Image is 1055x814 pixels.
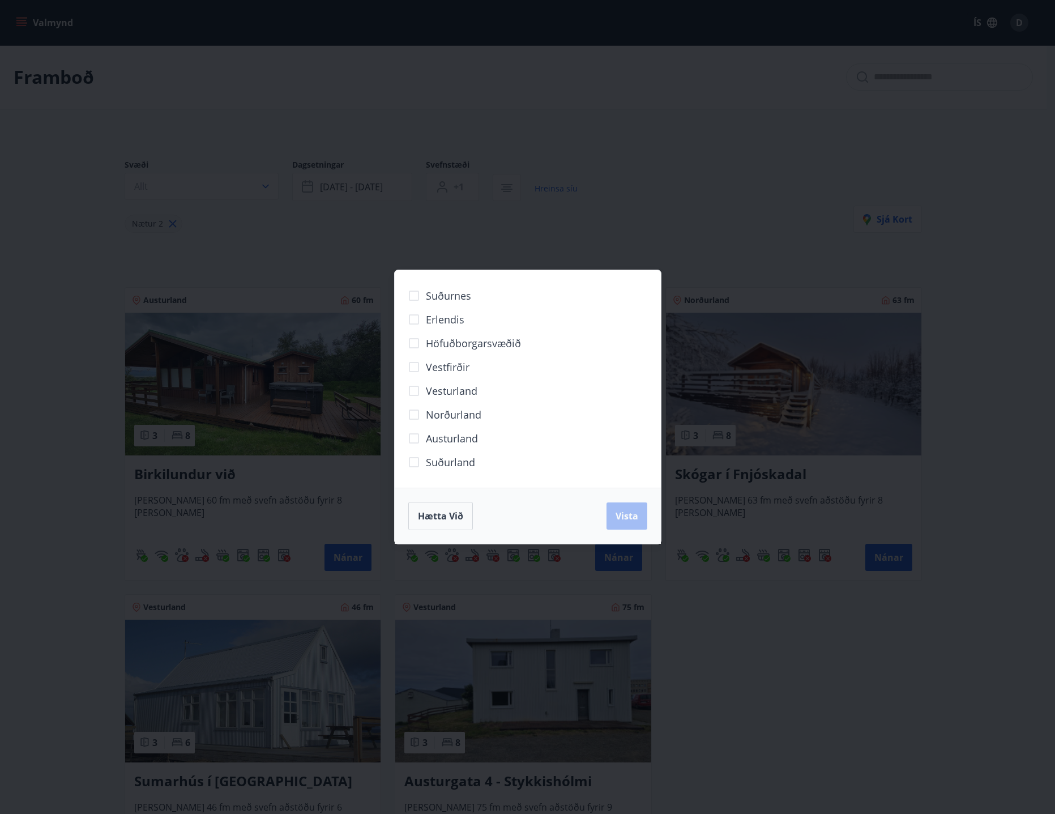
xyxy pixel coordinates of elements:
span: Suðurland [426,455,475,470]
span: Hætta við [418,510,463,522]
span: Norðurland [426,407,481,422]
span: Erlendis [426,312,464,327]
span: Vestfirðir [426,360,469,374]
button: Hætta við [408,502,473,530]
span: Suðurnes [426,288,471,303]
span: Vesturland [426,383,477,398]
span: Höfuðborgarsvæðið [426,336,521,351]
span: Austurland [426,431,478,446]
